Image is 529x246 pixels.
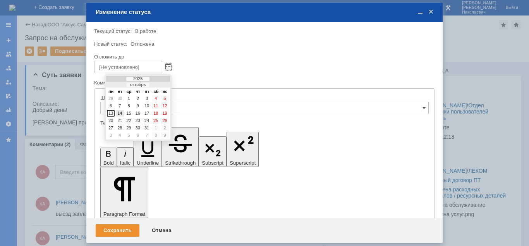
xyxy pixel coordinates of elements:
label: Текущий статус: [94,28,132,34]
td: чт [134,89,142,95]
div: 31 [143,125,151,131]
div: 6 [134,132,142,139]
div: 5 [161,95,169,102]
div: 25 [152,117,160,124]
div: 20 [107,117,115,124]
div: Шаблон [100,95,427,100]
div: 30 [116,95,124,102]
div: 4 [152,95,160,102]
div: 6 [107,103,115,109]
div: 10 [143,103,151,109]
div: 8 [152,132,160,139]
div: 22 [125,117,133,124]
div: 26 [161,117,169,124]
td: ср [125,89,133,95]
span: Italic [120,160,131,166]
span: Subscript [202,160,223,166]
span: Superscript [230,160,256,166]
div: 7 [116,103,124,109]
div: 30 [134,125,142,131]
button: Superscript [227,132,259,167]
div: 15 [125,110,133,117]
div: 1 [125,95,133,102]
div: 28 [116,125,124,131]
div: 2 [161,125,169,131]
td: сб [152,89,160,95]
td: вс [161,89,169,95]
div: 17 [143,110,151,117]
span: Bold [103,160,114,166]
div: 11 [152,103,160,109]
div: 2025 [126,77,149,81]
div: 9 [161,132,169,139]
div: 12 [161,103,169,109]
div: 3 [143,95,151,102]
div: октябрь [126,83,149,87]
button: Underline [134,136,162,167]
div: 9 [134,103,142,109]
td: пн [107,89,115,95]
td: пт [143,89,151,95]
div: 1 [152,125,160,131]
span: Underline [137,160,159,166]
button: Strikethrough [162,127,199,167]
button: Subscript [199,136,227,167]
div: 8 [125,103,133,109]
div: 3 [107,132,115,139]
div: 7 [143,132,151,139]
button: Paragraph Format [100,167,148,218]
div: 4 [116,132,124,139]
input: [Не установлено] [94,61,162,73]
span: Свернуть (Ctrl + M) [416,9,424,15]
div: 19 [161,110,169,117]
span: Paragraph Format [103,211,145,217]
div: 13 [107,110,115,117]
label: Новый статус: [94,41,127,47]
button: Bold [100,148,117,167]
div: 21 [116,117,124,124]
span: В работе [135,28,156,34]
span: Strikethrough [165,160,196,166]
div: 18 [152,110,160,117]
div: Изменение статуса [96,9,435,15]
div: 29 [107,95,115,102]
div: 2 [134,95,142,102]
div: 23 [134,117,142,124]
div: Комментарий [94,79,433,87]
div: Отложить до [94,54,433,59]
div: Текст [100,120,427,126]
div: 27 [107,125,115,131]
td: вт [116,89,124,95]
div: 29 [125,125,133,131]
div: 14 [116,110,124,117]
div: 24 [143,117,151,124]
button: Italic [117,147,134,167]
div: 5 [125,132,133,139]
span: Отложена [131,41,154,47]
span: Закрыть [427,9,435,15]
div: 16 [134,110,142,117]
